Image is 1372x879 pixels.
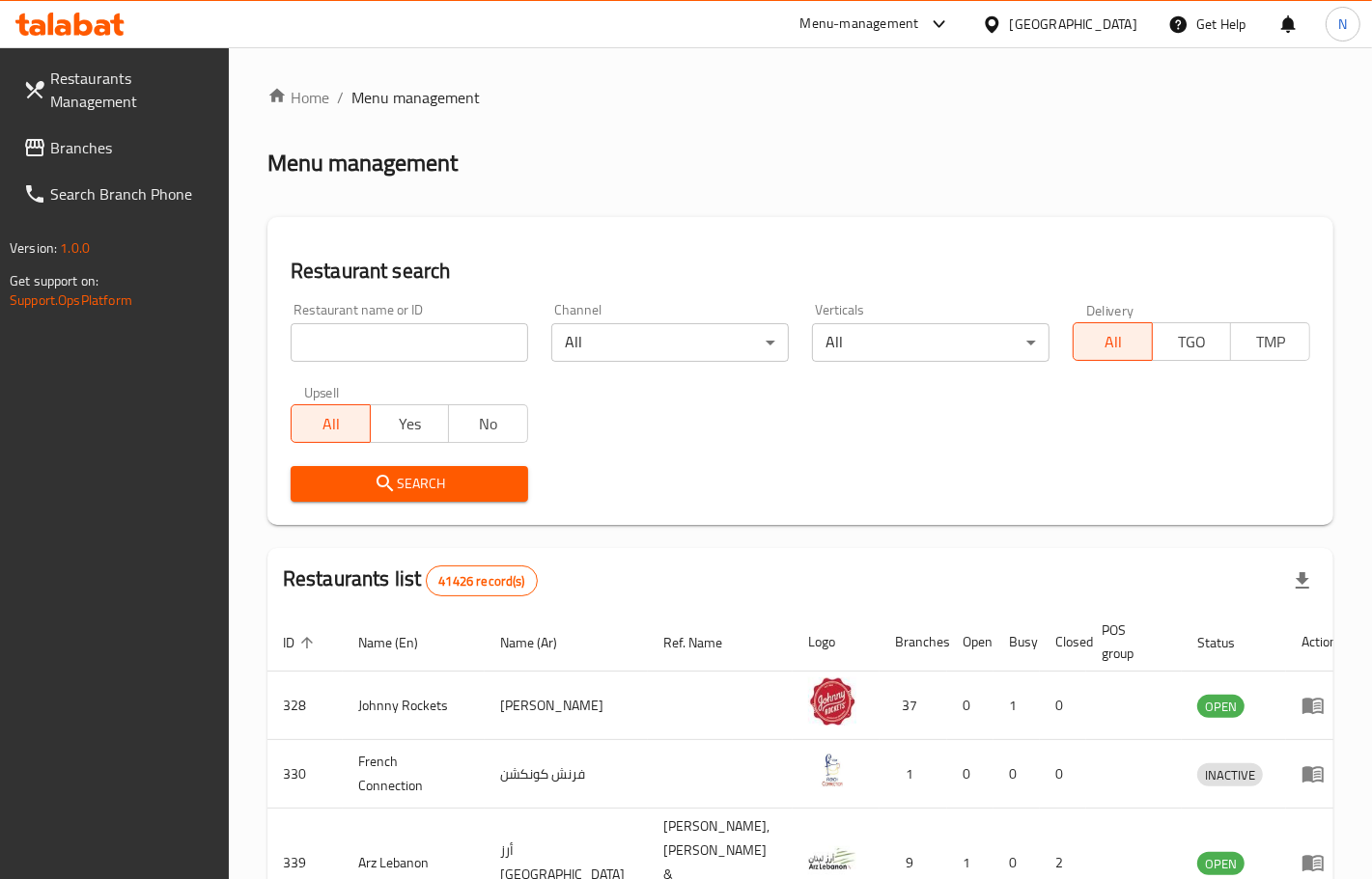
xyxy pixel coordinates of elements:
[299,410,363,438] span: All
[1152,322,1232,361] button: TGO
[1040,740,1086,809] td: 0
[1010,14,1137,35] div: [GEOGRAPHIC_DATA]
[947,672,994,740] td: 0
[1279,558,1326,604] div: Export file
[378,410,442,438] span: Yes
[994,740,1040,809] td: 0
[485,740,648,809] td: فرنش كونكشن
[1040,672,1086,740] td: 0
[267,148,458,179] h2: Menu management
[267,86,329,109] a: Home
[8,171,229,217] a: Search Branch Phone
[8,124,229,171] a: Branches
[1239,328,1302,356] span: TMP
[551,323,789,362] div: All
[947,740,994,809] td: 0
[448,404,528,443] button: No
[426,565,537,596] div: Total records count
[1197,696,1245,718] span: OPEN
[812,323,1050,362] div: All
[808,746,856,794] img: French Connection
[994,672,1040,740] td: 1
[291,404,371,443] button: All
[1081,328,1145,356] span: All
[808,677,856,726] img: Johnny Rockets
[343,672,485,740] td: Johnny Rockets
[8,55,229,124] a: Restaurants Management
[1286,613,1353,672] th: Action
[485,672,648,740] td: [PERSON_NAME]
[663,631,747,654] span: Ref. Name
[337,86,344,109] li: /
[267,740,343,809] td: 330
[880,740,947,809] td: 1
[1073,322,1153,361] button: All
[1197,852,1245,875] div: OPEN
[1338,14,1347,35] span: N
[1197,631,1260,654] span: Status
[800,13,919,36] div: Menu-management
[50,182,213,206] span: Search Branch Phone
[880,613,947,672] th: Branches
[1086,303,1134,316] label: Delivery
[351,86,480,109] span: Menu management
[370,404,450,443] button: Yes
[343,740,485,809] td: French Connection
[1302,694,1337,717] div: Menu
[1197,764,1263,786] span: INACTIVE
[358,631,443,654] span: Name (En)
[880,672,947,740] td: 37
[10,288,132,313] a: Support.OpsPlatform
[60,235,90,261] span: 1.0.0
[1197,853,1245,875] span: OPEN
[306,472,513,496] span: Search
[291,257,1310,286] h2: Restaurant search
[994,613,1040,672] th: Busy
[10,235,57,261] span: Version:
[283,564,538,596] h2: Restaurants list
[793,613,880,672] th: Logo
[291,323,528,362] input: Search for restaurant name or ID..
[50,67,213,113] span: Restaurants Management
[10,268,98,293] span: Get support on:
[1197,695,1245,718] div: OPEN
[1197,763,1263,786] div: INACTIVE
[304,385,340,398] label: Upsell
[500,631,582,654] span: Name (Ar)
[267,86,1333,109] nav: breadcrumb
[1302,762,1337,785] div: Menu
[1302,851,1337,874] div: Menu
[50,136,213,159] span: Branches
[1230,322,1310,361] button: TMP
[1040,613,1086,672] th: Closed
[291,466,528,502] button: Search
[427,572,536,591] span: 41426 record(s)
[267,672,343,740] td: 328
[457,410,520,438] span: No
[283,631,320,654] span: ID
[947,613,994,672] th: Open
[1161,328,1224,356] span: TGO
[1102,618,1159,665] span: POS group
